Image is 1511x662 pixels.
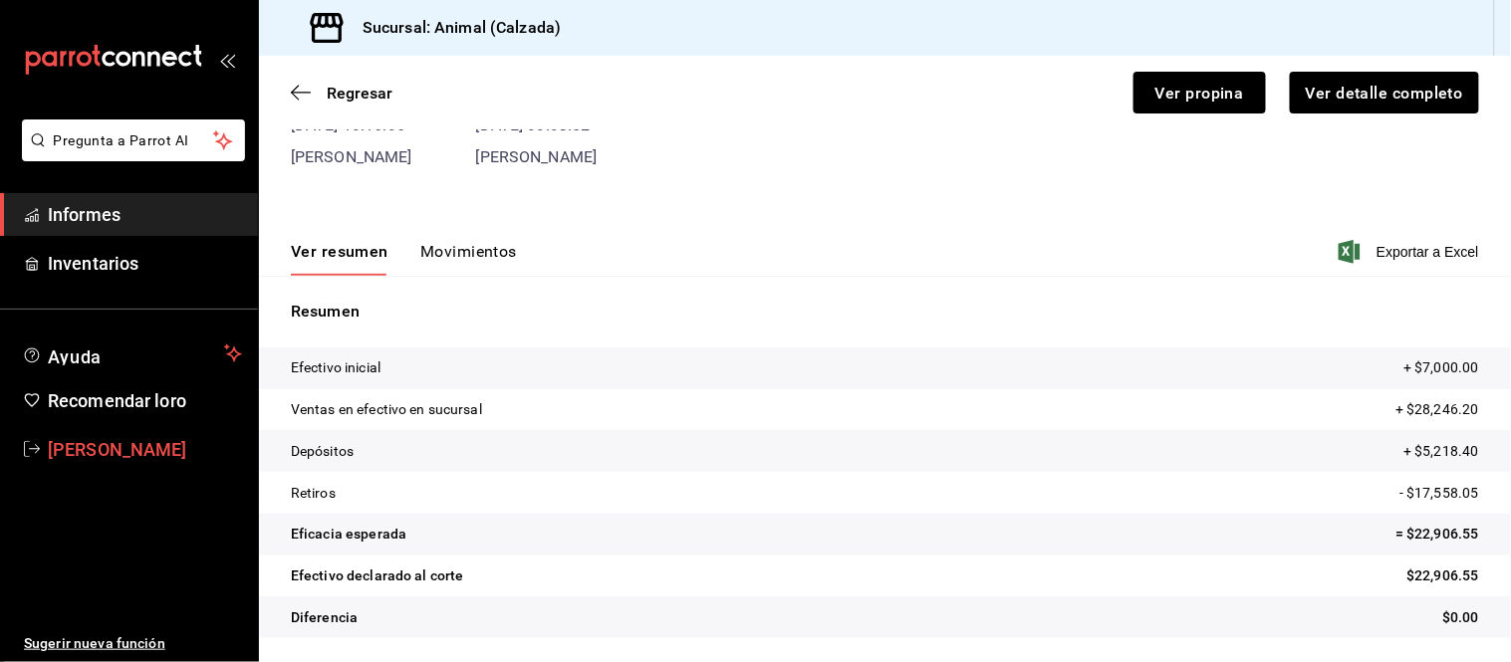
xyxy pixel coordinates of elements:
font: Ver detalle completo [1306,83,1463,102]
font: [PERSON_NAME] [291,147,412,166]
font: = $22,906.55 [1395,526,1479,542]
font: Inventarios [48,253,138,274]
font: [PERSON_NAME] [48,439,187,460]
font: Retiros [291,485,336,501]
font: + $5,218.40 [1404,443,1479,459]
font: Pregunta a Parrot AI [54,132,189,148]
button: Pregunta a Parrot AI [22,119,245,161]
font: Resumen [291,302,360,321]
font: + $7,000.00 [1404,359,1479,375]
button: Exportar a Excel [1343,240,1479,264]
font: Ventas en efectivo en sucursal [291,401,482,417]
font: $22,906.55 [1407,567,1479,583]
button: Ver detalle completo [1290,72,1479,113]
a: Pregunta a Parrot AI [14,144,245,165]
font: Sugerir nueva función [24,635,165,651]
font: Ver resumen [291,242,388,261]
button: Regresar [291,84,392,103]
div: pestañas de navegación [291,241,517,276]
font: Recomendar loro [48,390,186,411]
font: $0.00 [1442,609,1479,625]
button: Ver propina [1133,72,1266,113]
font: Movimientos [420,242,517,261]
font: Eficacia esperada [291,526,406,542]
font: Sucursal: Animal (Calzada) [363,18,561,37]
font: Efectivo declarado al corte [291,567,464,583]
button: abrir_cajón_menú [219,52,235,68]
font: [PERSON_NAME] [476,147,598,166]
font: Diferencia [291,609,358,625]
font: + $28,246.20 [1395,401,1479,417]
font: Ver propina [1155,83,1244,102]
font: Depósitos [291,443,354,459]
font: - $17,558.05 [1399,485,1479,501]
font: Exportar a Excel [1377,244,1479,260]
font: Informes [48,204,121,225]
font: Efectivo inicial [291,359,380,375]
font: Regresar [327,84,392,103]
font: Ayuda [48,346,102,367]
